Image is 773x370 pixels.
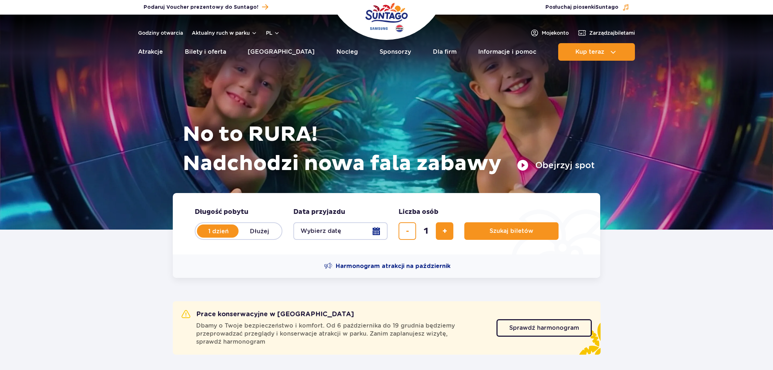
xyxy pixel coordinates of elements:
[293,222,388,240] button: Wybierz datę
[380,43,411,61] a: Sponsorzy
[575,49,604,55] span: Kup teraz
[324,262,450,271] a: Harmonogram atrakcji na październik
[196,322,488,346] span: Dbamy o Twoje bezpieczeństwo i komfort. Od 6 października do 19 grudnia będziemy przeprowadzać pr...
[490,228,533,234] span: Szukaj biletów
[436,222,453,240] button: dodaj bilet
[182,310,354,319] h2: Prace konserwacyjne w [GEOGRAPHIC_DATA]
[198,223,239,239] label: 1 dzień
[138,29,183,37] a: Godziny otwarcia
[183,120,595,178] h1: No to RURA! Nadchodzi nowa fala zabawy
[248,43,315,61] a: [GEOGRAPHIC_DATA]
[464,222,559,240] button: Szukaj biletów
[545,4,629,11] button: Posłuchaj piosenkiSuntago
[144,4,258,11] span: Podaruj Voucher prezentowy do Suntago!
[578,29,635,37] a: Zarządzajbiletami
[496,319,592,337] a: Sprawdź harmonogram
[589,29,635,37] span: Zarządzaj biletami
[195,208,248,216] span: Długość pobytu
[509,325,579,331] span: Sprawdź harmonogram
[545,4,618,11] span: Posłuchaj piosenki
[266,29,280,37] button: pl
[144,2,268,12] a: Podaruj Voucher prezentowy do Suntago!
[399,208,438,216] span: Liczba osób
[433,43,457,61] a: Dla firm
[336,43,358,61] a: Nocleg
[530,29,569,37] a: Mojekonto
[185,43,226,61] a: Bilety i oferta
[517,159,595,171] button: Obejrzyj spot
[558,43,635,61] button: Kup teraz
[293,208,345,216] span: Data przyjazdu
[542,29,569,37] span: Moje konto
[595,5,618,10] span: Suntago
[173,193,600,254] form: Planowanie wizyty w Park of Poland
[478,43,536,61] a: Informacje i pomoc
[192,30,257,36] button: Aktualny ruch w parku
[138,43,163,61] a: Atrakcje
[239,223,280,239] label: Dłużej
[399,222,416,240] button: usuń bilet
[417,222,435,240] input: liczba biletów
[336,262,450,270] span: Harmonogram atrakcji na październik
